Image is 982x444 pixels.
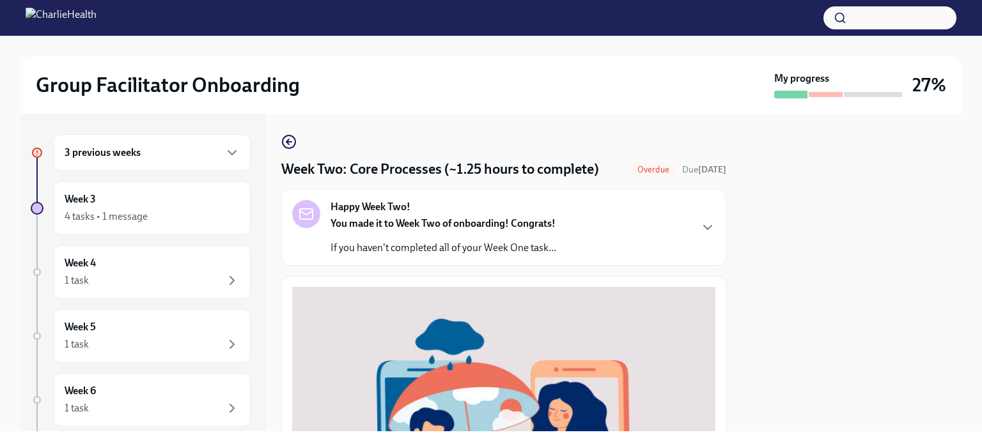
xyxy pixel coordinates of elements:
strong: [DATE] [698,164,726,175]
div: 4 tasks • 1 message [65,210,148,224]
span: Overdue [630,165,677,174]
div: 1 task [65,337,89,351]
strong: Happy Week Two! [331,200,410,214]
h4: Week Two: Core Processes (~1.25 hours to complete) [281,160,599,179]
div: 1 task [65,401,89,415]
strong: You made it to Week Two of onboarding! Congrats! [331,217,556,229]
a: Week 51 task [31,309,251,363]
h6: 3 previous weeks [65,146,141,160]
h6: Week 5 [65,320,96,334]
h3: 27% [912,73,946,96]
div: 1 task [65,273,89,287]
a: Week 34 tasks • 1 message [31,181,251,235]
h6: Week 6 [65,384,96,398]
p: If you haven't completed all of your Week One task... [331,241,556,255]
h2: Group Facilitator Onboarding [36,72,300,98]
img: CharlieHealth [26,8,97,28]
h6: Week 4 [65,256,96,270]
span: September 22nd, 2025 09:00 [682,164,726,176]
div: 3 previous weeks [54,134,251,171]
h6: Week 3 [65,192,96,206]
a: Week 41 task [31,245,251,299]
span: Due [682,164,726,175]
strong: My progress [774,72,829,86]
a: Week 61 task [31,373,251,427]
